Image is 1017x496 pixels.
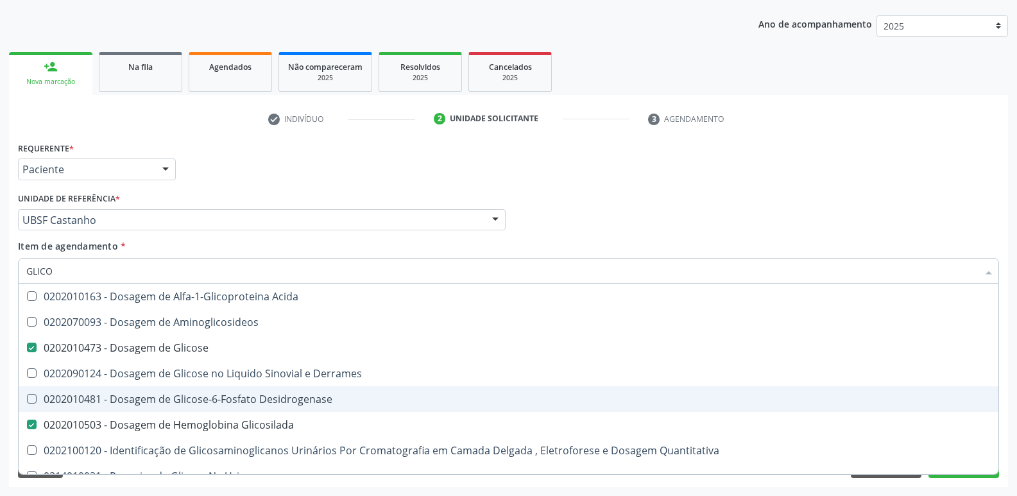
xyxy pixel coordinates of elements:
[288,62,363,73] span: Não compareceram
[388,73,452,83] div: 2025
[18,139,74,158] label: Requerente
[128,62,153,73] span: Na fila
[400,62,440,73] span: Resolvidos
[18,240,118,252] span: Item de agendamento
[26,420,991,430] div: 0202010503 - Dosagem de Hemoglobina Glicosilada
[450,113,538,124] div: Unidade solicitante
[26,291,991,302] div: 0202010163 - Dosagem de Alfa-1-Glicoproteina Acida
[489,62,532,73] span: Cancelados
[26,258,978,284] input: Buscar por procedimentos
[18,189,120,209] label: Unidade de referência
[22,214,479,227] span: UBSF Castanho
[758,15,872,31] p: Ano de acompanhamento
[26,471,991,481] div: 0214010031 - Pesquisa de Glicose Na Urina
[478,73,542,83] div: 2025
[26,343,991,353] div: 0202010473 - Dosagem de Glicose
[26,394,991,404] div: 0202010481 - Dosagem de Glicose-6-Fosfato Desidrogenase
[26,445,991,456] div: 0202100120 - Identificação de Glicosaminoglicanos Urinários Por Cromatografia em Camada Delgada ,...
[44,60,58,74] div: person_add
[18,77,83,87] div: Nova marcação
[288,73,363,83] div: 2025
[26,368,991,379] div: 0202090124 - Dosagem de Glicose no Liquido Sinovial e Derrames
[209,62,252,73] span: Agendados
[434,113,445,124] div: 2
[26,317,991,327] div: 0202070093 - Dosagem de Aminoglicosideos
[22,163,150,176] span: Paciente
